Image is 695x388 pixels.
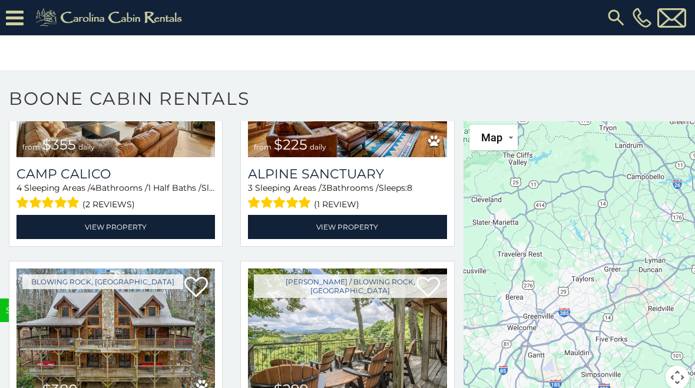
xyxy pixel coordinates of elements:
span: daily [310,142,326,151]
a: Add to favorites [184,276,208,300]
span: (2 reviews) [82,197,135,212]
a: Camp Calico [16,166,215,182]
span: 1 Half Baths / [148,183,201,193]
span: 3 [322,183,326,193]
a: View Property [248,215,446,239]
span: daily [78,142,95,151]
span: 3 [248,183,253,193]
a: Alpine Sanctuary [248,166,446,182]
span: (1 review) [314,197,359,212]
img: Khaki-logo.png [29,6,192,29]
span: from [254,142,272,151]
span: 8 [407,183,412,193]
span: $355 [42,136,76,153]
button: Change map style [469,125,518,150]
a: Blowing Rock, [GEOGRAPHIC_DATA] [22,274,183,289]
img: search-regular.svg [605,7,627,28]
span: 4 [90,183,95,193]
a: [PERSON_NAME] / Blowing Rock, [GEOGRAPHIC_DATA] [254,274,446,298]
div: Sleeping Areas / Bathrooms / Sleeps: [248,182,446,212]
a: View Property [16,215,215,239]
span: from [22,142,40,151]
span: 4 [16,183,22,193]
div: Sleeping Areas / Bathrooms / Sleeps: [16,182,215,212]
a: [PHONE_NUMBER] [630,8,654,28]
span: Map [481,131,502,144]
span: $225 [274,136,307,153]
